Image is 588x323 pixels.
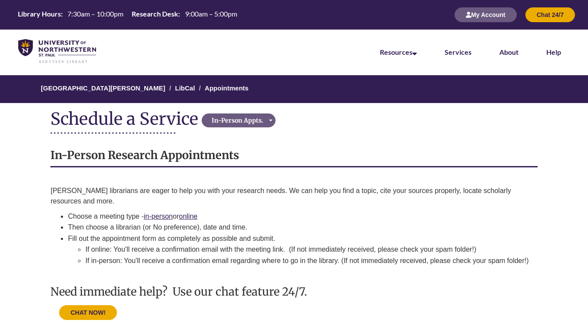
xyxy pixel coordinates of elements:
th: Library Hours: [14,9,64,19]
a: Services [445,48,472,56]
li: If online: You'll receive a confirmation email with the meeting link. (If not immediately receive... [85,244,537,255]
span: 7:30am – 10:00pm [67,10,123,18]
button: Chat 24/7 [525,7,575,22]
h3: Need immediate help? Use our chat feature 24/7. [50,286,537,298]
a: My Account [455,11,517,18]
a: [GEOGRAPHIC_DATA][PERSON_NAME] [41,84,165,92]
li: Fill out the appointment form as completely as possible and submit. [68,233,537,266]
a: in-person [144,213,173,220]
a: Help [546,48,561,56]
a: online [179,213,198,220]
li: If in-person: You'll receive a confirmation email regarding where to go in the library. (If not i... [85,255,537,266]
img: UNWSP Library Logo [18,39,96,64]
a: Appointments [205,84,249,92]
button: In-Person Appts. [202,113,276,127]
span: 9:00am – 5:00pm [185,10,237,18]
a: CHAT NOW! [59,309,117,316]
div: Schedule a Service [50,110,202,128]
a: Resources [380,48,417,56]
button: CHAT NOW! [59,305,117,320]
p: [PERSON_NAME] librarians are eager to help you with your research needs. We can help you find a t... [50,186,537,206]
button: My Account [455,7,517,22]
nav: Breadcrumb [50,75,537,103]
li: Then choose a librarian (or No preference), date and time. [68,222,537,233]
a: About [499,48,518,56]
div: In-Person Appts. [204,116,271,125]
a: Hours Today [14,9,240,20]
th: Research Desk: [128,9,181,19]
a: Chat 24/7 [525,11,575,18]
strong: In-Person Research Appointments [50,148,239,162]
li: Choose a meeting type - or [68,211,537,222]
a: LibCal [175,84,195,92]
